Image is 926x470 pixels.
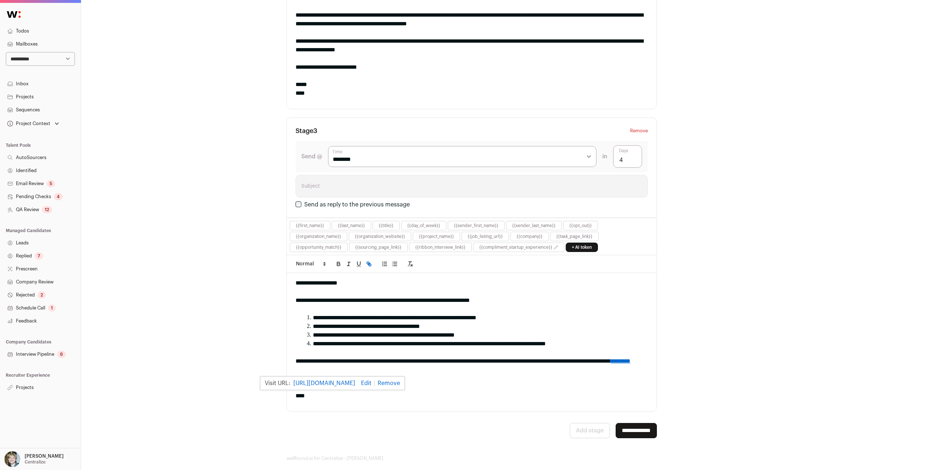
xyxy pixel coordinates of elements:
div: 12 [42,206,52,213]
span: 3 [313,128,317,134]
a: + AI token [566,243,598,252]
button: {{opportunity_match}} [296,244,341,250]
button: {{compliment_startup_experience}} [479,244,552,250]
a: [URL][DOMAIN_NAME] [293,379,355,388]
button: {{opt_out}} [569,223,592,228]
label: Send @ [301,152,322,161]
button: {{task_page_link}} [556,234,592,239]
button: {{organization_name}} [296,234,341,239]
button: Open dropdown [3,451,65,467]
div: 5 [47,180,55,187]
button: {{company}} [517,234,543,239]
p: [PERSON_NAME] [25,453,64,459]
div: 7 [35,252,43,260]
button: Open dropdown [6,119,60,129]
input: Subject [296,175,648,197]
button: {{last_name}} [338,223,365,228]
button: {{sourcing_page_link}} [355,244,402,250]
div: 1 [48,304,56,312]
img: 6494470-medium_jpg [4,451,20,467]
div: 6 [57,351,66,358]
button: {{ribbon_interview_link}} [415,244,466,250]
button: {{organization_website}} [355,234,405,239]
div: Project Context [6,121,50,127]
p: Centralize [25,459,46,465]
div: 4 [54,193,63,200]
div: 2 [38,291,46,299]
button: {{job_listing_url}} [468,234,503,239]
button: Remove [630,127,648,135]
label: Send as reply to the previous message [304,202,410,208]
h3: Stage [296,127,317,135]
button: {{sender_first_name}} [454,223,498,228]
button: {{first_name}} [296,223,324,228]
span: in [602,152,607,161]
input: Days [613,145,642,168]
button: {{title}} [379,223,394,228]
button: {{sender_last_name}} [512,223,556,228]
button: {{project_name}} [419,234,454,239]
button: {{day_of_week}} [407,223,440,228]
footer: wellfound:ai for Centralize - [PERSON_NAME] [286,456,721,461]
img: Wellfound [3,7,25,22]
